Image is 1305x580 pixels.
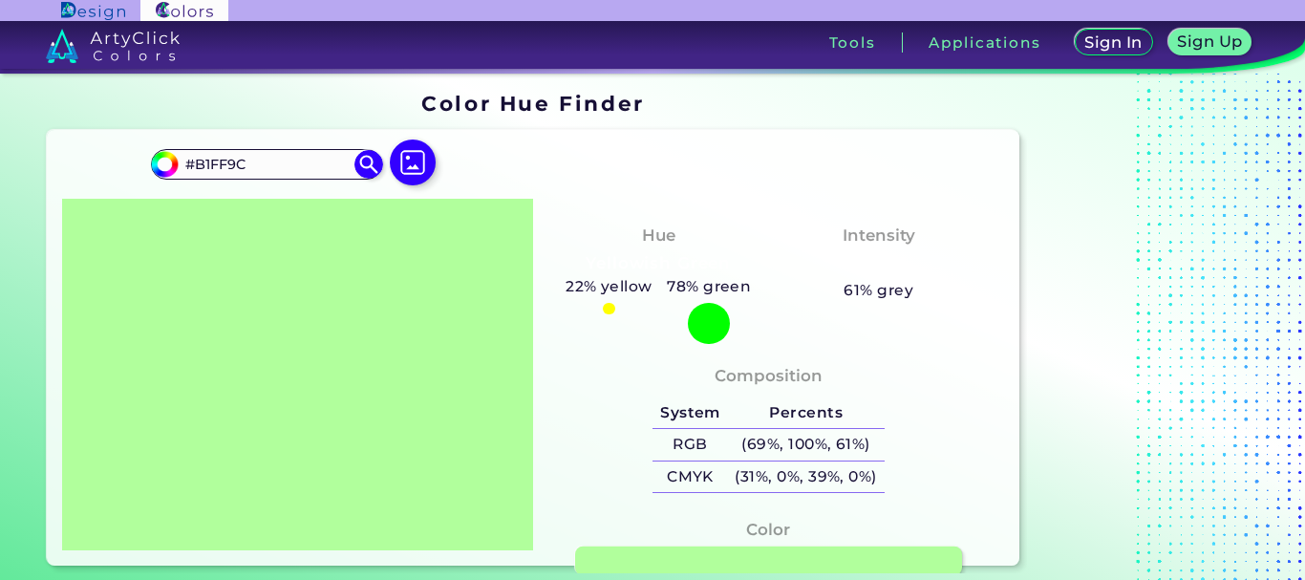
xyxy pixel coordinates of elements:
h4: Hue [642,222,675,249]
h5: 78% green [659,274,759,299]
img: icon search [354,150,383,179]
h5: Percents [728,397,885,428]
h5: CMYK [652,462,727,493]
h5: System [652,397,727,428]
h5: (69%, 100%, 61%) [728,429,885,461]
h5: 61% grey [844,278,913,303]
img: ArtyClick Design logo [61,2,125,20]
h5: Sign Up [1181,34,1240,49]
img: icon picture [390,140,436,185]
h5: Sign In [1088,35,1140,50]
h5: 22% yellow [558,274,659,299]
h5: (31%, 0%, 39%, 0%) [728,462,885,493]
h3: Applications [929,35,1040,50]
h3: Yellowish Green [578,252,738,275]
a: Sign Up [1172,31,1248,54]
h4: Color [746,516,790,544]
h5: RGB [652,429,727,461]
a: Sign In [1079,31,1148,54]
h3: Tools [829,35,876,50]
h4: Intensity [843,222,915,249]
h1: Color Hue Finder [421,89,644,118]
input: type color.. [179,151,356,177]
h4: Composition [715,362,823,390]
img: logo_artyclick_colors_white.svg [46,29,181,63]
h3: Pastel [843,252,914,275]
